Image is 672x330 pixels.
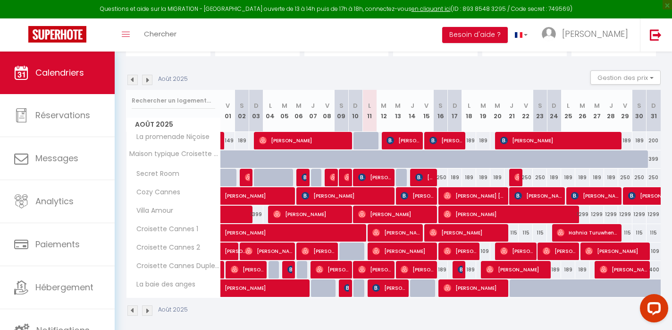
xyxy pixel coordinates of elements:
[306,90,320,132] th: 07
[420,90,434,132] th: 15
[263,90,277,132] th: 04
[444,205,576,223] span: [PERSON_NAME]
[412,5,451,13] a: en cliquant ici
[476,243,490,260] div: 109
[362,90,377,132] th: 11
[647,90,661,132] th: 31
[330,168,335,186] span: [PERSON_NAME]
[495,101,500,110] abbr: M
[132,92,215,109] input: Rechercher un logement...
[462,169,476,186] div: 189
[35,152,78,164] span: Messages
[504,90,519,132] th: 21
[618,169,632,186] div: 250
[519,224,533,242] div: 115
[448,90,462,132] th: 17
[259,131,349,149] span: [PERSON_NAME]
[225,274,355,292] span: [PERSON_NAME]
[35,281,93,293] span: Hébergement
[490,90,504,132] th: 20
[438,101,443,110] abbr: S
[35,238,80,250] span: Paiements
[128,261,222,271] span: Croisette Cannes Duplex 3
[647,206,661,223] div: 1299
[632,132,647,149] div: 189
[647,261,661,278] div: 400
[623,101,627,110] abbr: V
[334,90,348,132] th: 09
[411,101,414,110] abbr: J
[381,101,386,110] abbr: M
[557,224,618,242] span: Hahnia Turuwhenua
[240,101,244,110] abbr: S
[226,101,230,110] abbr: V
[221,279,235,297] a: [PERSON_NAME]
[245,242,292,260] span: [PERSON_NAME]
[28,26,86,43] img: Super Booking
[372,224,420,242] span: [PERSON_NAME]
[35,195,74,207] span: Analytics
[221,187,235,205] a: [PERSON_NAME]
[415,168,434,186] span: [PERSON_NAME]
[647,224,661,242] div: 115
[480,101,486,110] abbr: M
[386,131,420,149] span: [PERSON_NAME]
[519,90,533,132] th: 22
[225,219,442,237] span: [PERSON_NAME]
[401,261,434,278] span: [PERSON_NAME]
[462,132,476,149] div: 189
[358,261,391,278] span: [PERSON_NAME]
[580,101,585,110] abbr: M
[128,150,222,157] span: Maison typique Croisette Cannes
[144,29,176,39] span: Chercher
[538,101,542,110] abbr: S
[462,261,476,278] div: 189
[519,169,533,186] div: 250
[221,90,235,132] th: 01
[353,101,358,110] abbr: D
[221,132,235,149] div: 149
[372,242,434,260] span: [PERSON_NAME]
[128,132,212,142] span: La promenade Niçoise
[128,243,202,253] span: Croisette Cannes 2
[448,169,462,186] div: 189
[235,132,249,149] div: 189
[562,28,628,40] span: [PERSON_NAME]
[618,132,632,149] div: 189
[434,261,448,278] div: 189
[434,90,448,132] th: 16
[249,90,263,132] th: 03
[510,101,513,110] abbr: J
[344,279,349,297] span: [PERSON_NAME]
[575,169,589,186] div: 189
[585,242,647,260] span: [PERSON_NAME]
[590,70,661,85] button: Gestion des prix
[647,150,661,168] div: 399
[618,206,632,223] div: 1299
[221,243,235,261] a: [PERSON_NAME]
[590,90,604,132] th: 27
[575,206,589,223] div: 1299
[632,290,672,330] iframe: LiveChat chat widget
[547,261,561,278] div: 189
[429,224,505,242] span: [PERSON_NAME]
[325,101,329,110] abbr: V
[604,206,618,223] div: 1299
[594,101,600,110] abbr: M
[476,169,490,186] div: 189
[302,187,391,205] span: [PERSON_NAME]
[358,168,391,186] span: [PERSON_NAME]
[128,169,182,179] span: Secret Room
[429,131,462,149] span: [PERSON_NAME]
[504,224,519,242] div: 115
[547,169,561,186] div: 189
[348,90,362,132] th: 10
[444,242,477,260] span: [PERSON_NAME] wants
[158,75,188,84] p: Août 2025
[561,261,575,278] div: 189
[273,205,349,223] span: [PERSON_NAME]
[282,101,287,110] abbr: M
[254,101,259,110] abbr: D
[637,101,641,110] abbr: S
